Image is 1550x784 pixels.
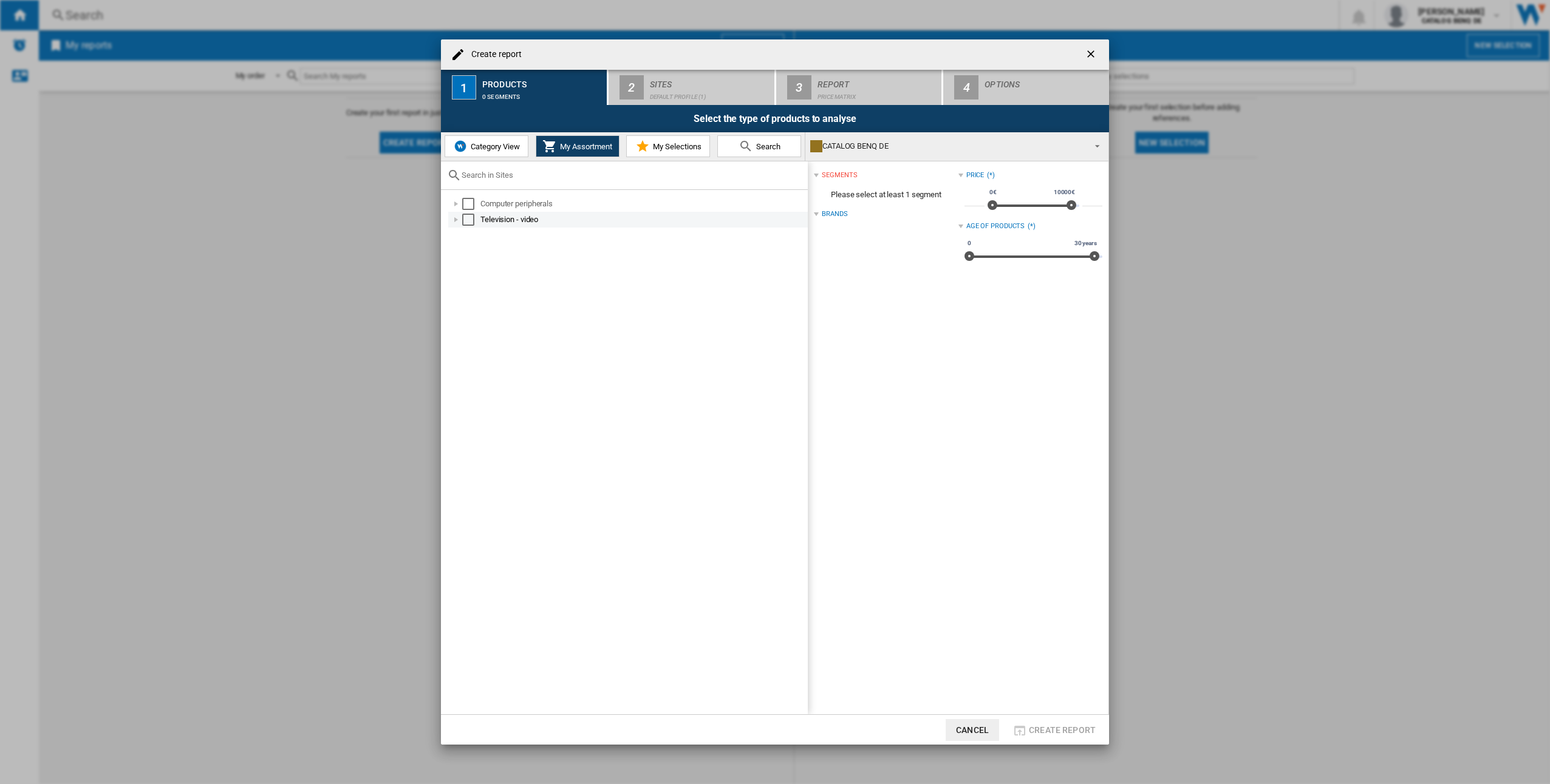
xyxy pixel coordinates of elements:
button: getI18NText('BUTTONS.CLOSE_DIALOG') [1080,42,1104,67]
div: Sites [650,75,770,87]
img: wiser-icon-blue.png [453,139,468,154]
div: Brands [822,209,847,219]
button: My Assortment [536,135,620,157]
md-checkbox: Select [462,214,480,226]
div: Report [818,75,937,87]
span: 0 [966,238,973,248]
span: Category View [468,142,520,151]
div: Age of products [966,221,1025,231]
input: Search in Sites [462,171,802,180]
div: Select the type of products to analyse [441,105,1109,132]
span: 0€ [988,188,999,197]
span: Search [753,142,780,151]
button: My Selections [626,135,710,157]
div: 0 segments [482,87,602,100]
div: 1 [452,75,476,100]
span: My Selections [650,142,702,151]
div: Price [966,171,985,180]
span: 10000€ [1052,188,1077,197]
span: My Assortment [557,142,612,151]
div: Computer peripherals [480,198,806,210]
div: Products [482,75,602,87]
div: 4 [954,75,978,100]
button: Cancel [946,719,999,741]
button: 4 Options [943,70,1109,105]
h4: Create report [465,49,522,61]
md-checkbox: Select [462,198,480,210]
span: 30 years [1073,238,1099,248]
div: Options [985,75,1104,87]
button: Search [717,135,801,157]
button: 2 Sites Default profile (1) [609,70,776,105]
div: Default profile (1) [650,87,770,100]
button: 3 Report Price Matrix [776,70,943,105]
span: Create report [1029,725,1096,735]
ng-md-icon: getI18NText('BUTTONS.CLOSE_DIALOG') [1085,48,1099,63]
div: Price Matrix [818,87,937,100]
div: segments [822,171,857,180]
div: 2 [620,75,644,100]
button: Category View [445,135,528,157]
span: Please select at least 1 segment [814,183,958,206]
div: CATALOG BENQ DE [810,138,1084,155]
div: Television - video [480,214,806,226]
button: 1 Products 0 segments [441,70,608,105]
button: Create report [1009,719,1099,741]
div: 3 [787,75,811,100]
